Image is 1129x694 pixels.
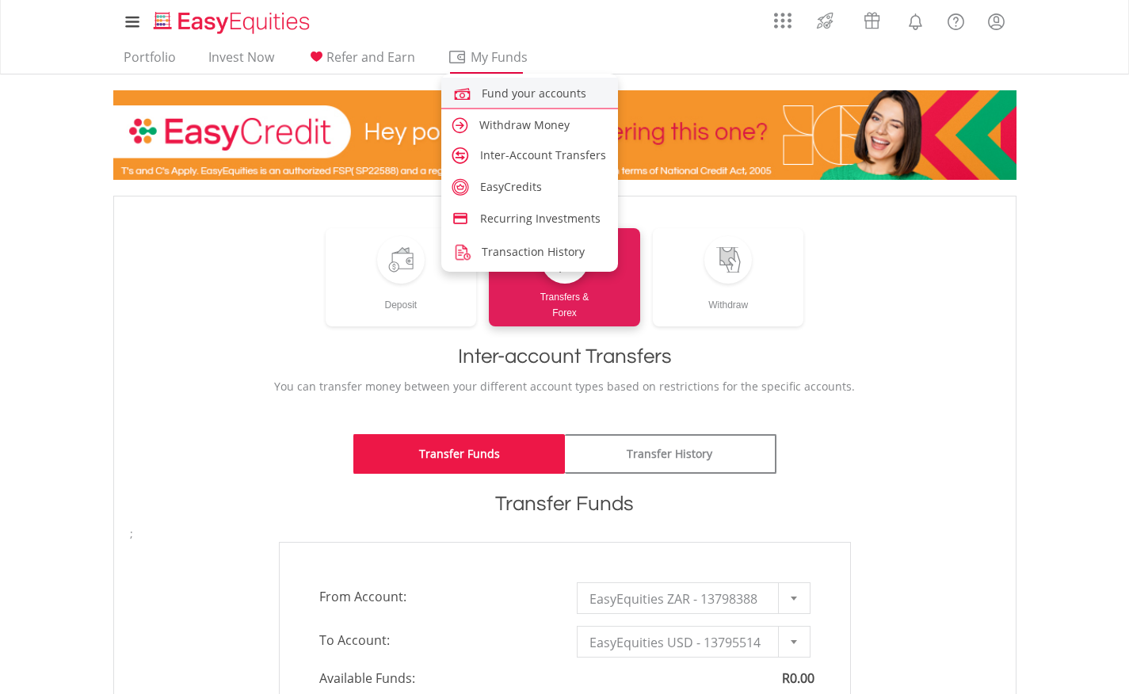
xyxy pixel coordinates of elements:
div: Withdraw [653,284,804,313]
span: Withdraw Money [479,117,570,132]
img: easy-credits.svg [452,178,469,196]
a: FAQ's and Support [936,4,976,36]
a: My Profile [976,4,1016,39]
img: grid-menu-icon.svg [774,12,791,29]
img: EasyEquities_Logo.png [151,10,316,36]
span: Fund your accounts [482,86,586,101]
span: To Account: [307,626,565,654]
span: My Funds [448,47,551,67]
a: Refer and Earn [300,49,421,74]
a: fund.svg Fund your accounts [441,78,619,107]
img: account-transfer.svg [452,147,469,164]
h1: Inter-account Transfers [130,342,1000,371]
a: account-transfer.svg Inter-Account Transfers [441,141,619,166]
img: thrive-v2.svg [812,8,838,33]
a: Transfer History [565,434,776,474]
span: Inter-Account Transfers [480,147,606,162]
h1: Transfer Funds [130,490,1000,518]
a: Home page [147,4,316,36]
a: Invest Now [202,49,280,74]
a: Vouchers [849,4,895,33]
a: Portfolio [117,49,182,74]
span: Recurring Investments [480,211,601,226]
img: fund.svg [452,83,473,105]
span: Available Funds: [307,669,565,688]
a: credit-card.svg Recurring Investments [441,204,619,230]
a: Transfer Funds [353,434,565,474]
a: caret-right.svg Withdraw Money [441,109,619,139]
p: You can transfer money between your different account types based on restrictions for the specifi... [130,379,1000,395]
a: Withdraw [653,228,804,326]
div: Deposit [326,284,477,313]
img: transaction-history.png [452,242,473,263]
img: caret-right.svg [449,115,471,136]
span: EasyEquities ZAR - 13798388 [589,583,774,615]
img: EasyCredit Promotion Banner [113,90,1016,180]
a: Notifications [895,4,936,36]
img: credit-card.svg [452,210,469,227]
a: Transfers &Forex [489,228,640,326]
a: transaction-history.png Transaction History [441,236,619,265]
img: vouchers-v2.svg [859,8,885,33]
span: R0.00 [782,669,814,687]
a: AppsGrid [764,4,802,29]
span: Transaction History [482,244,585,259]
a: easy-credits.svg EasyCredits [441,173,619,198]
span: Refer and Earn [326,48,415,66]
a: Deposit [326,228,477,326]
span: EasyEquities USD - 13795514 [589,627,774,658]
span: EasyCredits [480,179,542,194]
span: From Account: [307,582,565,611]
div: Transfers & Forex [489,284,640,321]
